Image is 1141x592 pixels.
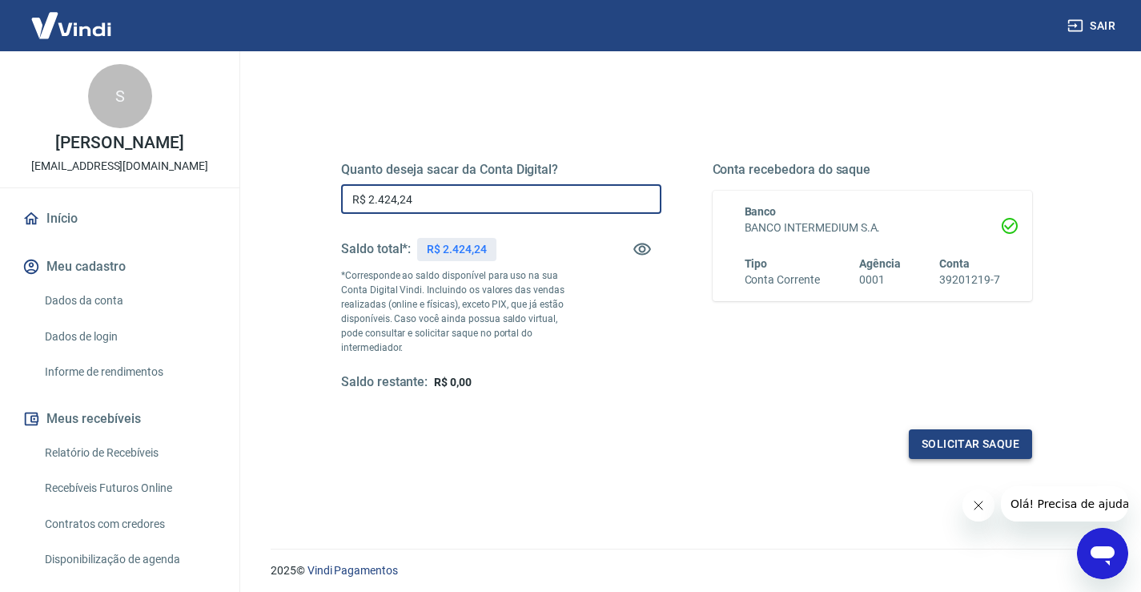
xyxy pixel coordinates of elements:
[271,562,1103,579] p: 2025 ©
[341,374,428,391] h5: Saldo restante:
[38,543,220,576] a: Disponibilização de agenda
[31,158,208,175] p: [EMAIL_ADDRESS][DOMAIN_NAME]
[19,249,220,284] button: Meu cadastro
[19,401,220,437] button: Meus recebíveis
[1001,486,1128,522] iframe: Mensagem da empresa
[939,257,970,270] span: Conta
[745,257,768,270] span: Tipo
[939,272,1000,288] h6: 39201219-7
[38,472,220,505] a: Recebíveis Futuros Online
[38,437,220,469] a: Relatório de Recebíveis
[10,11,135,24] span: Olá! Precisa de ajuda?
[745,205,777,218] span: Banco
[341,268,581,355] p: *Corresponde ao saldo disponível para uso na sua Conta Digital Vindi. Incluindo os valores das ve...
[434,376,472,389] span: R$ 0,00
[859,272,901,288] h6: 0001
[88,64,152,128] div: S
[859,257,901,270] span: Agência
[745,219,1001,236] h6: BANCO INTERMEDIUM S.A.
[19,201,220,236] a: Início
[341,162,661,178] h5: Quanto deseja sacar da Conta Digital?
[713,162,1033,178] h5: Conta recebedora do saque
[307,564,398,577] a: Vindi Pagamentos
[341,241,411,257] h5: Saldo total*:
[909,429,1032,459] button: Solicitar saque
[427,241,486,258] p: R$ 2.424,24
[38,508,220,541] a: Contratos com credores
[1077,528,1128,579] iframe: Botão para abrir a janela de mensagens
[1064,11,1122,41] button: Sair
[55,135,183,151] p: [PERSON_NAME]
[962,489,994,522] iframe: Fechar mensagem
[38,320,220,353] a: Dados de login
[38,356,220,389] a: Informe de rendimentos
[38,284,220,317] a: Dados da conta
[19,1,123,50] img: Vindi
[745,272,820,288] h6: Conta Corrente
